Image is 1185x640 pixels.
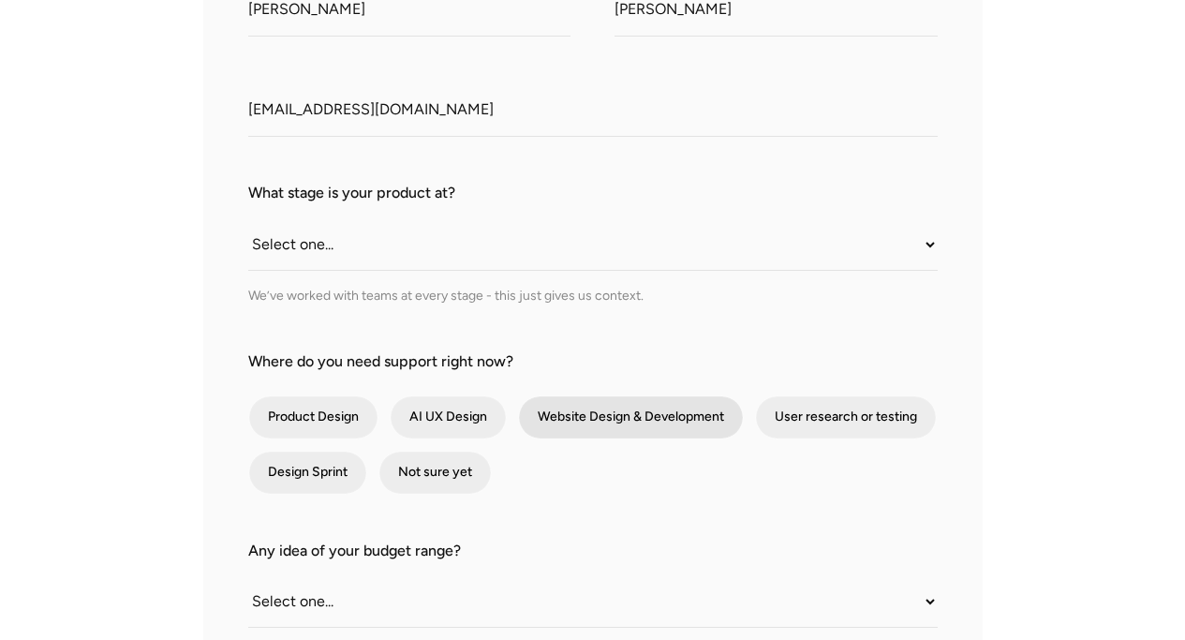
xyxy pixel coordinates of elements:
[248,85,938,137] input: Work Email
[248,540,938,562] label: Any idea of your budget range?
[248,286,938,305] div: We’ve worked with teams at every stage - this just gives us context.
[248,182,938,204] label: What stage is your product at?
[248,350,938,373] label: Where do you need support right now?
